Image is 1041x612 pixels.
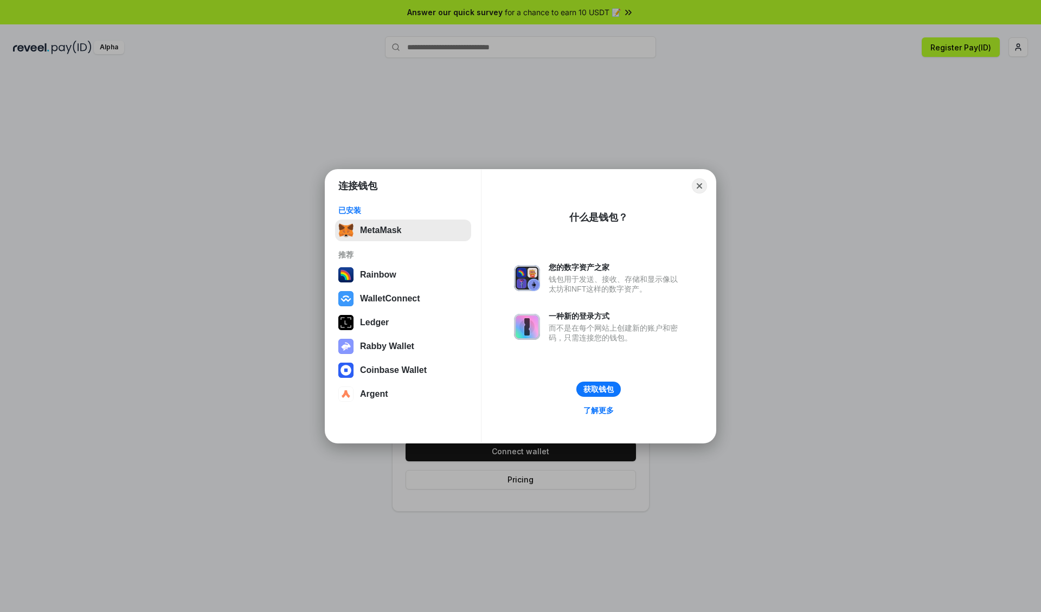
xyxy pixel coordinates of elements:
[338,339,354,354] img: svg+xml,%3Csvg%20xmlns%3D%22http%3A%2F%2Fwww.w3.org%2F2000%2Fsvg%22%20fill%3D%22none%22%20viewBox...
[549,262,683,272] div: 您的数字资产之家
[338,386,354,402] img: svg+xml,%3Csvg%20width%3D%2228%22%20height%3D%2228%22%20viewBox%3D%220%200%2028%2028%22%20fill%3D...
[514,314,540,340] img: svg+xml,%3Csvg%20xmlns%3D%22http%3A%2F%2Fwww.w3.org%2F2000%2Fsvg%22%20fill%3D%22none%22%20viewBox...
[360,318,389,327] div: Ledger
[338,250,468,260] div: 推荐
[335,359,471,381] button: Coinbase Wallet
[569,211,628,224] div: 什么是钱包？
[360,342,414,351] div: Rabby Wallet
[583,405,614,415] div: 了解更多
[549,274,683,294] div: 钱包用于发送、接收、存储和显示像以太坊和NFT这样的数字资产。
[360,389,388,399] div: Argent
[338,267,354,282] img: svg+xml,%3Csvg%20width%3D%22120%22%20height%3D%22120%22%20viewBox%3D%220%200%20120%20120%22%20fil...
[335,220,471,241] button: MetaMask
[335,383,471,405] button: Argent
[576,382,621,397] button: 获取钱包
[335,312,471,333] button: Ledger
[335,264,471,286] button: Rainbow
[338,205,468,215] div: 已安装
[335,336,471,357] button: Rabby Wallet
[338,179,377,192] h1: 连接钱包
[692,178,707,194] button: Close
[577,403,620,417] a: 了解更多
[583,384,614,394] div: 获取钱包
[549,323,683,343] div: 而不是在每个网站上创建新的账户和密码，只需连接您的钱包。
[338,363,354,378] img: svg+xml,%3Csvg%20width%3D%2228%22%20height%3D%2228%22%20viewBox%3D%220%200%2028%2028%22%20fill%3D...
[360,270,396,280] div: Rainbow
[338,291,354,306] img: svg+xml,%3Csvg%20width%3D%2228%22%20height%3D%2228%22%20viewBox%3D%220%200%2028%2028%22%20fill%3D...
[338,223,354,238] img: svg+xml,%3Csvg%20fill%3D%22none%22%20height%3D%2233%22%20viewBox%3D%220%200%2035%2033%22%20width%...
[360,365,427,375] div: Coinbase Wallet
[335,288,471,310] button: WalletConnect
[338,315,354,330] img: svg+xml,%3Csvg%20xmlns%3D%22http%3A%2F%2Fwww.w3.org%2F2000%2Fsvg%22%20width%3D%2228%22%20height%3...
[360,294,420,304] div: WalletConnect
[514,265,540,291] img: svg+xml,%3Csvg%20xmlns%3D%22http%3A%2F%2Fwww.w3.org%2F2000%2Fsvg%22%20fill%3D%22none%22%20viewBox...
[360,226,401,235] div: MetaMask
[549,311,683,321] div: 一种新的登录方式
